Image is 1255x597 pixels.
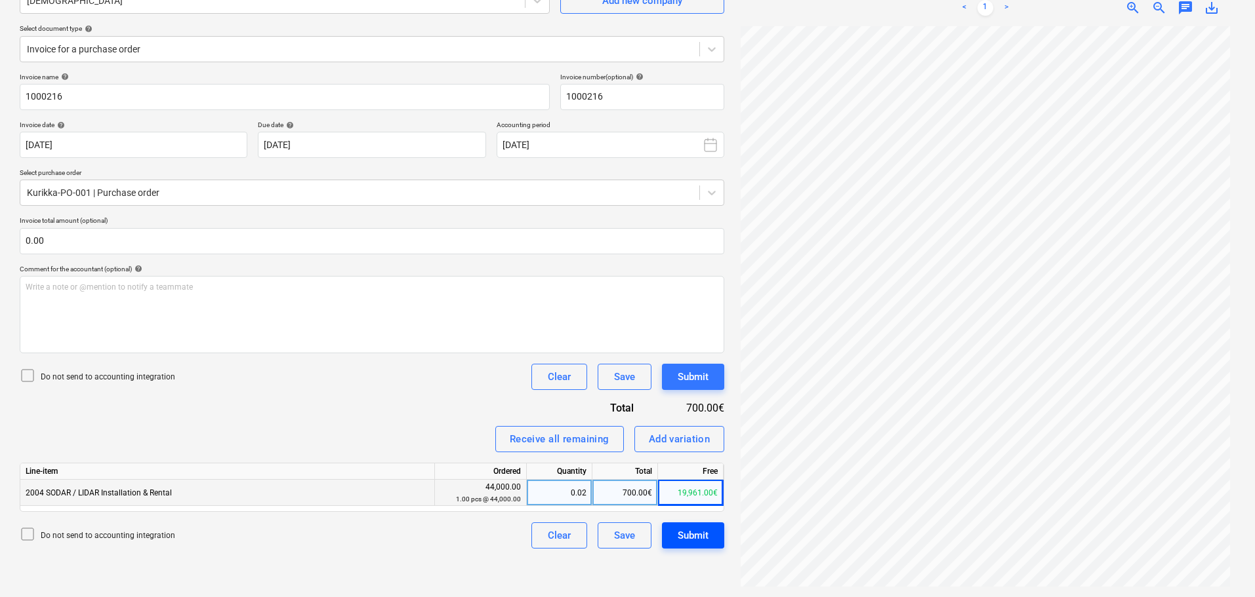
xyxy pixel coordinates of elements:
p: Do not send to accounting integration [41,530,175,541]
div: 700.00€ [655,400,724,415]
div: Quantity [527,463,592,480]
div: 0.02 [532,480,586,506]
div: Invoice date [20,121,247,129]
input: Invoice name [20,84,550,110]
p: Select purchase order [20,168,724,180]
div: 700.00€ [592,480,658,506]
span: help [54,121,65,129]
input: Invoice date not specified [20,132,247,158]
button: Receive all remaining [495,426,624,452]
small: 1.00 pcs @ 44,000.00 [456,495,521,503]
span: help [58,73,69,81]
button: Clear [531,522,587,549]
div: Total [592,463,658,480]
button: Submit [662,522,724,549]
input: Invoice number [560,84,724,110]
span: 2004 SODAR / LIDAR Installation & Rental [26,488,172,497]
input: Invoice total amount (optional) [20,228,724,254]
button: [DATE] [497,132,724,158]
div: 19,961.00€ [658,480,724,506]
div: Comment for the accountant (optional) [20,265,724,273]
button: Add variation [634,426,725,452]
button: Save [598,364,651,390]
div: Receive all remaining [510,431,609,448]
div: Submit [678,527,709,544]
button: Submit [662,364,724,390]
iframe: Chat Widget [1189,534,1255,597]
p: Do not send to accounting integration [41,372,175,383]
p: Invoice total amount (optional) [20,216,724,227]
div: Due date [258,121,485,129]
button: Clear [531,364,587,390]
p: Accounting period [497,121,724,132]
div: Submit [678,368,709,385]
div: Free [658,463,724,480]
input: Due date not specified [258,132,485,158]
div: Clear [548,527,571,544]
div: Add variation [649,431,710,448]
div: Select document type [20,24,724,33]
div: Line-item [20,463,435,480]
div: Save [614,527,635,544]
div: Invoice number (optional) [560,73,724,81]
span: help [283,121,294,129]
span: help [633,73,644,81]
span: help [82,25,93,33]
div: Total [554,400,655,415]
div: 44,000.00 [440,481,521,505]
div: Clear [548,368,571,385]
div: Invoice name [20,73,550,81]
span: help [132,265,142,273]
button: Save [598,522,651,549]
div: Save [614,368,635,385]
div: Ordered [435,463,527,480]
